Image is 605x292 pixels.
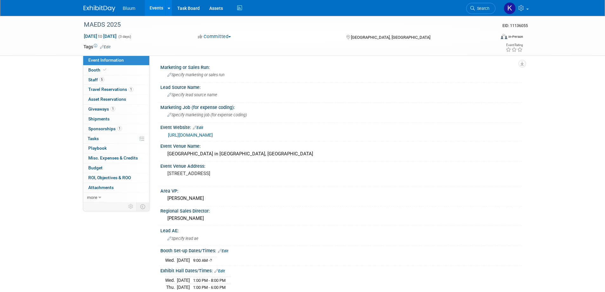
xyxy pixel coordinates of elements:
span: Tasks [88,136,99,141]
a: Asset Reservations [83,95,149,104]
span: Playbook [88,146,107,151]
span: (3 days) [118,35,131,39]
a: Tasks [83,134,149,144]
span: Attachments [88,185,114,190]
span: Misc. Expenses & Credits [88,155,138,160]
i: Booth reservation complete [103,68,106,71]
img: Kellie Noller [504,2,516,14]
div: In-Person [508,34,523,39]
td: Wed. [165,277,177,284]
span: 1:00 PM - 8:00 PM [193,278,225,283]
span: Giveaways [88,106,115,112]
td: [DATE] [177,277,190,284]
img: ExhibitDay [84,5,115,12]
a: Event Information [83,56,149,65]
div: Marketing or Sales Run: [160,63,522,71]
span: ? [210,258,212,263]
td: Thu. [165,284,177,290]
span: [DATE] [DATE] [84,33,117,39]
div: MAEDS 2025 [82,19,486,31]
a: Playbook [83,144,149,153]
div: Regional Sales Director: [160,206,522,214]
span: Shipments [88,116,110,121]
div: Event Website: [160,123,522,131]
span: Specify lead source name [167,92,217,97]
span: Budget [88,165,103,170]
a: more [83,193,149,202]
a: Shipments [83,114,149,124]
div: [GEOGRAPHIC_DATA] in [GEOGRAPHIC_DATA], [GEOGRAPHIC_DATA] [165,149,517,159]
a: Travel Reservations1 [83,85,149,94]
span: [GEOGRAPHIC_DATA], [GEOGRAPHIC_DATA] [351,35,430,40]
span: Specify marketing job (for expense coding) [167,112,247,117]
span: ROI, Objectives & ROO [88,175,131,180]
a: Edit [100,45,111,49]
span: Search [475,6,489,11]
div: [PERSON_NAME] [165,194,517,203]
div: Lead AE: [160,226,522,234]
td: Wed. [165,257,177,263]
a: Edit [193,126,203,130]
div: Booth Set-up Dates/Times: [160,246,522,254]
td: Toggle Event Tabs [136,202,149,211]
div: Area VP: [160,186,522,194]
div: [PERSON_NAME] [165,214,517,223]
span: Specify marketing or sales run [167,72,225,77]
div: Marketing Job (for expense coding): [160,103,522,111]
pre: [STREET_ADDRESS] [167,171,304,176]
div: Exhibit Hall Dates/Times: [160,266,522,274]
td: Personalize Event Tab Strip [125,202,137,211]
a: Staff5 [83,75,149,85]
span: Booth [88,67,108,72]
div: Event Format [458,33,523,43]
span: Sponsorships [88,126,122,131]
span: Staff [88,77,104,82]
span: 5 [99,77,104,82]
a: ROI, Objectives & ROO [83,173,149,183]
a: Edit [214,269,225,273]
img: Format-Inperson.png [501,34,507,39]
a: Booth [83,65,149,75]
button: Committed [196,33,233,40]
div: Lead Source Name: [160,83,522,91]
div: Event Venue Name: [160,141,522,149]
td: Tags [84,44,111,50]
span: Event Information [88,58,124,63]
span: to [97,34,103,39]
td: [DATE] [177,257,190,263]
a: Edit [218,249,228,253]
a: Misc. Expenses & Credits [83,153,149,163]
a: [URL][DOMAIN_NAME] [168,132,213,138]
span: Travel Reservations [88,87,133,92]
td: [DATE] [177,284,190,290]
span: Bluum [123,6,136,11]
a: Sponsorships1 [83,124,149,134]
span: 1 [111,106,115,111]
span: Specify lead ae [167,236,198,241]
a: Budget [83,163,149,173]
div: Event Venue Address: [160,161,522,169]
a: Attachments [83,183,149,193]
span: Asset Reservations [88,97,126,102]
div: Event Rating [506,44,523,47]
span: 1 [129,87,133,92]
a: Search [466,3,495,14]
span: 9:00 AM - [193,258,212,263]
span: 1 [117,126,122,131]
a: Giveaways1 [83,105,149,114]
span: 1:00 PM - 6:00 PM [193,285,225,290]
span: more [87,195,97,200]
span: Event ID: 11136055 [502,23,528,28]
